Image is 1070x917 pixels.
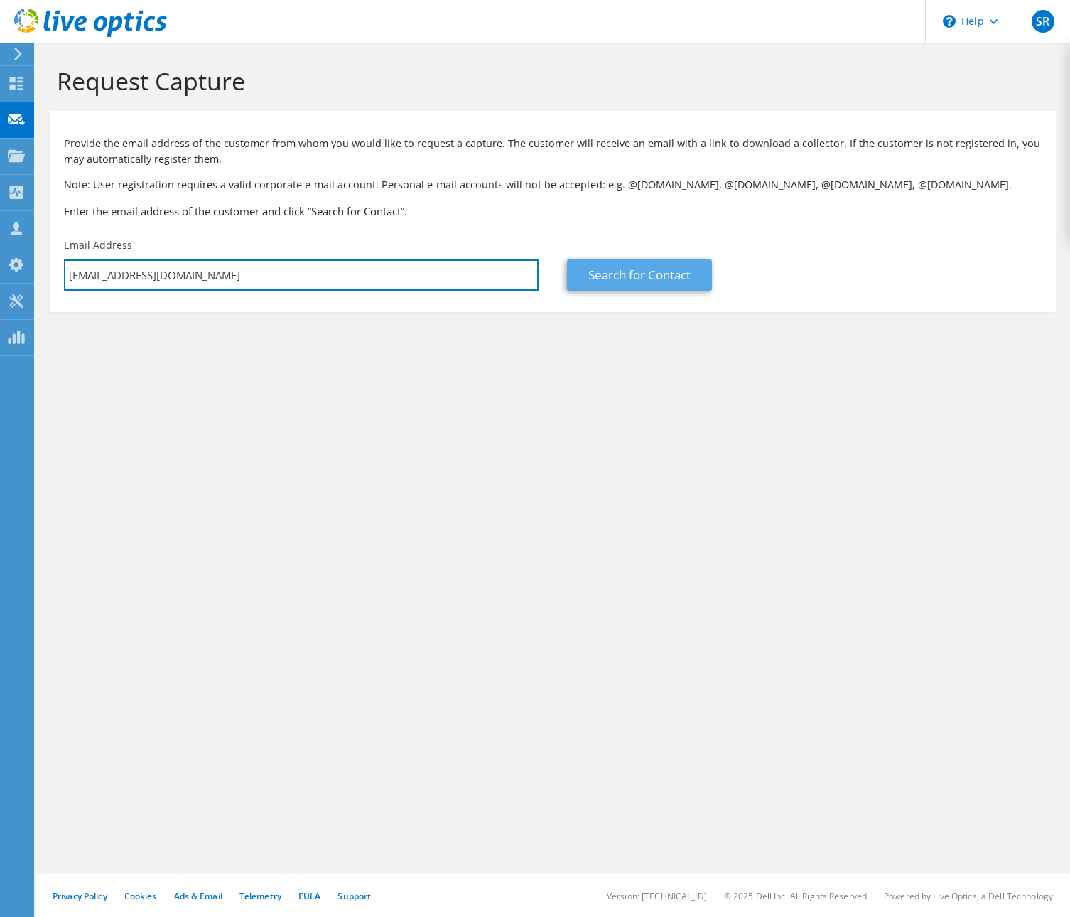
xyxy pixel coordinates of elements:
li: Powered by Live Optics, a Dell Technology [884,890,1053,902]
p: Provide the email address of the customer from whom you would like to request a capture. The cust... [64,136,1042,167]
h3: Enter the email address of the customer and click “Search for Contact”. [64,203,1042,219]
a: Ads & Email [174,890,222,902]
li: © 2025 Dell Inc. All Rights Reserved [724,890,867,902]
a: Privacy Policy [53,890,107,902]
svg: \n [943,15,956,28]
a: Search for Contact [567,259,712,291]
h1: Request Capture [57,66,1042,96]
p: Note: User registration requires a valid corporate e-mail account. Personal e-mail accounts will ... [64,177,1042,193]
label: Email Address [64,238,132,252]
a: Support [337,890,371,902]
li: Version: [TECHNICAL_ID] [607,890,707,902]
a: Telemetry [239,890,281,902]
a: EULA [298,890,320,902]
span: SR [1032,10,1054,33]
a: Cookies [124,890,157,902]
